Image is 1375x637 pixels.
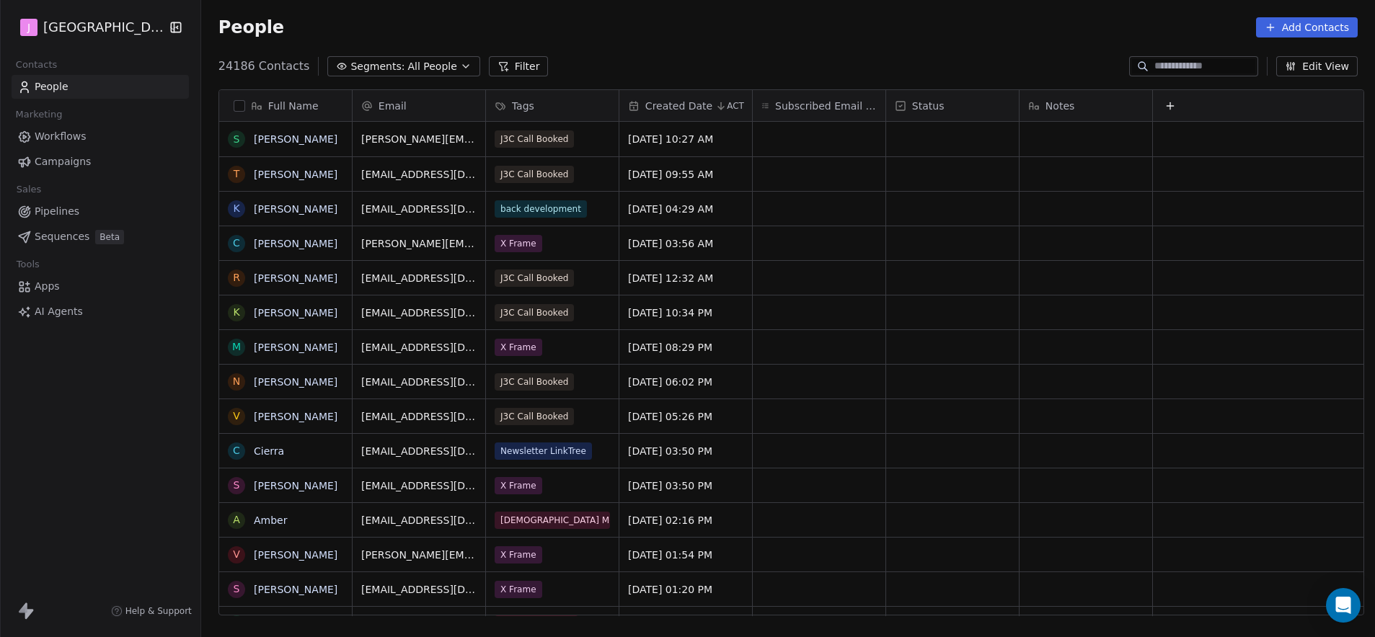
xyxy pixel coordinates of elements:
[628,513,743,527] span: [DATE] 02:16 PM
[628,236,743,251] span: [DATE] 03:56 AM
[495,477,542,494] span: X Frame
[234,166,240,182] div: T
[95,230,124,244] span: Beta
[254,549,337,561] a: [PERSON_NAME]
[111,605,192,617] a: Help & Support
[12,300,189,324] a: AI Agents
[1256,17,1358,37] button: Add Contacts
[361,409,477,424] span: [EMAIL_ADDRESS][DOMAIN_NAME]
[495,442,592,460] span: Newsletter LinkTree
[233,443,240,458] div: C
[361,340,477,355] span: [EMAIL_ADDRESS][DOMAIN_NAME]
[233,201,239,216] div: K
[12,125,189,148] a: Workflows
[753,90,885,121] div: Subscribed Email Categories
[628,409,743,424] span: [DATE] 05:26 PM
[43,18,164,37] span: [GEOGRAPHIC_DATA]
[17,15,159,40] button: J[GEOGRAPHIC_DATA]
[233,512,240,527] div: A
[35,304,83,319] span: AI Agents
[495,615,578,633] span: [PERSON_NAME]
[628,548,743,562] span: [DATE] 01:54 PM
[495,373,574,391] span: J3C Call Booked
[1045,99,1074,113] span: Notes
[12,275,189,298] a: Apps
[361,548,477,562] span: [PERSON_NAME][EMAIL_ADDRESS][DOMAIN_NAME]
[628,444,743,458] span: [DATE] 03:50 PM
[361,132,477,146] span: [PERSON_NAME][EMAIL_ADDRESS][DOMAIN_NAME]
[353,90,485,121] div: Email
[12,200,189,223] a: Pipelines
[233,270,240,285] div: R
[233,305,239,320] div: K
[9,104,68,125] span: Marketing
[495,269,574,287] span: J3C Call Booked
[361,513,477,527] span: [EMAIL_ADDRESS][DOMAIN_NAME]
[27,20,30,35] span: J
[361,375,477,389] span: [EMAIL_ADDRESS][DOMAIN_NAME]
[254,445,284,457] a: Cierra
[489,56,549,76] button: Filter
[353,122,1365,616] div: grid
[35,79,68,94] span: People
[254,342,337,353] a: [PERSON_NAME]
[35,279,60,294] span: Apps
[495,581,542,598] span: X Frame
[727,100,744,112] span: ACT
[254,376,337,388] a: [PERSON_NAME]
[12,75,189,99] a: People
[886,90,1019,121] div: Status
[254,514,287,526] a: Amber
[233,547,240,562] div: V
[232,339,241,355] div: M
[12,150,189,174] a: Campaigns
[125,605,192,617] span: Help & Support
[233,478,239,493] div: S
[628,478,743,493] span: [DATE] 03:50 PM
[495,130,574,148] span: J3C Call Booked
[350,59,404,74] span: Segments:
[12,225,189,249] a: SequencesBeta
[254,584,337,595] a: [PERSON_NAME]
[35,204,79,219] span: Pipelines
[254,480,337,491] a: [PERSON_NAME]
[495,166,574,183] span: J3C Call Booked
[1276,56,1358,76] button: Edit View
[233,409,240,424] div: V
[495,512,610,529] span: [DEMOGRAPHIC_DATA] Module
[254,133,337,145] a: [PERSON_NAME]
[361,202,477,216] span: [EMAIL_ADDRESS][DOMAIN_NAME]
[628,375,743,389] span: [DATE] 06:02 PM
[379,99,407,113] span: Email
[495,408,574,425] span: J3C Call Booked
[495,304,574,321] span: J3C Call Booked
[10,179,48,200] span: Sales
[361,444,477,458] span: [EMAIL_ADDRESS][DOMAIN_NAME]
[218,58,310,75] span: 24186 Contacts
[233,132,239,147] div: S
[1020,90,1152,121] div: Notes
[628,202,743,216] span: [DATE] 04:29 AM
[628,271,743,285] span: [DATE] 12:32 AM
[254,272,337,284] a: [PERSON_NAME]
[628,340,743,355] span: [DATE] 08:29 PM
[628,132,743,146] span: [DATE] 10:27 AM
[361,306,477,320] span: [EMAIL_ADDRESS][DOMAIN_NAME]
[1326,588,1361,623] div: Open Intercom Messenger
[495,200,587,218] span: back development
[361,236,477,251] span: [PERSON_NAME][EMAIL_ADDRESS][PERSON_NAME][DOMAIN_NAME]
[495,235,542,252] span: X Frame
[254,203,337,215] a: [PERSON_NAME]
[361,167,477,182] span: [EMAIL_ADDRESS][DOMAIN_NAME]
[268,99,319,113] span: Full Name
[254,411,337,422] a: [PERSON_NAME]
[254,169,337,180] a: [PERSON_NAME]
[912,99,945,113] span: Status
[10,254,45,275] span: Tools
[628,306,743,320] span: [DATE] 10:34 PM
[407,59,456,74] span: All People
[219,90,352,121] div: Full Name
[645,99,712,113] span: Created Date
[9,54,63,76] span: Contacts
[628,167,743,182] span: [DATE] 09:55 AM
